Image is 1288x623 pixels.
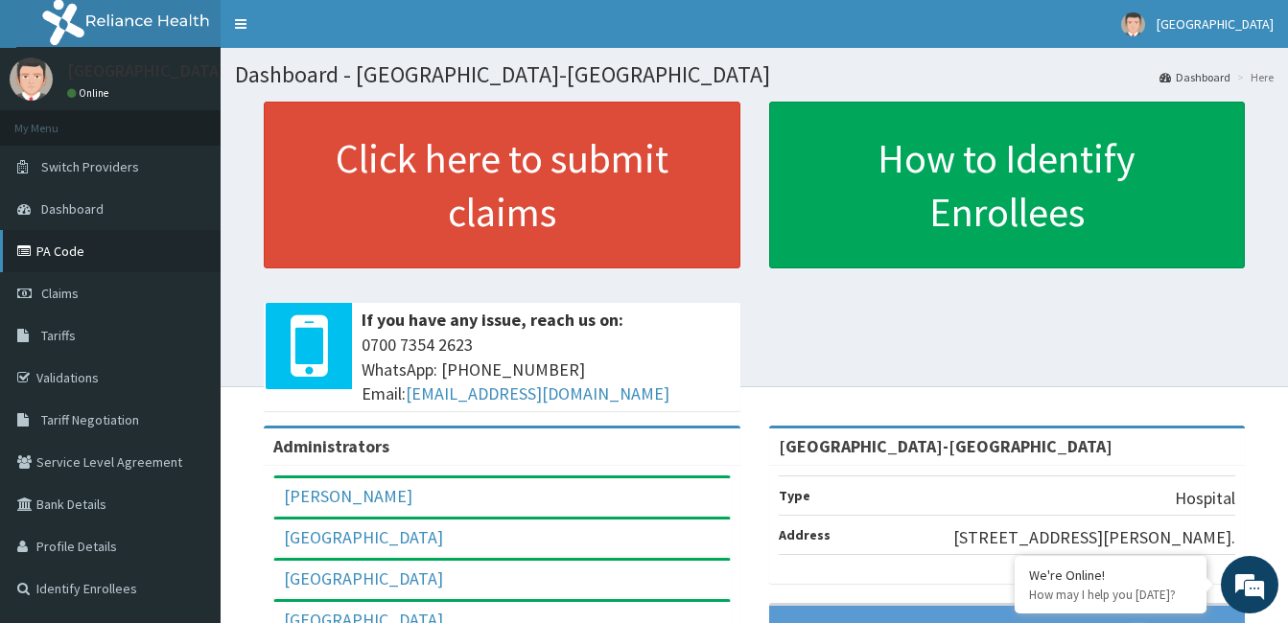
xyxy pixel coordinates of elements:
[41,411,139,428] span: Tariff Negotiation
[1121,12,1145,36] img: User Image
[1232,69,1274,85] li: Here
[1175,486,1235,511] p: Hospital
[284,485,412,507] a: [PERSON_NAME]
[1159,69,1230,85] a: Dashboard
[779,526,831,543] b: Address
[284,526,443,548] a: [GEOGRAPHIC_DATA]
[769,102,1246,268] a: How to Identify Enrollees
[779,487,810,504] b: Type
[10,58,53,101] img: User Image
[284,567,443,589] a: [GEOGRAPHIC_DATA]
[235,62,1274,87] h1: Dashboard - [GEOGRAPHIC_DATA]-[GEOGRAPHIC_DATA]
[41,200,104,218] span: Dashboard
[1029,566,1192,584] div: We're Online!
[362,309,623,331] b: If you have any issue, reach us on:
[41,285,79,302] span: Claims
[1029,587,1192,603] p: How may I help you today?
[41,158,139,175] span: Switch Providers
[264,102,740,268] a: Click here to submit claims
[67,62,225,80] p: [GEOGRAPHIC_DATA]
[406,382,669,404] a: [EMAIL_ADDRESS][DOMAIN_NAME]
[41,327,76,344] span: Tariffs
[953,525,1235,550] p: [STREET_ADDRESS][PERSON_NAME].
[1157,15,1274,33] span: [GEOGRAPHIC_DATA]
[67,86,113,100] a: Online
[362,333,731,406] span: 0700 7354 2623 WhatsApp: [PHONE_NUMBER] Email:
[779,435,1112,457] strong: [GEOGRAPHIC_DATA]-[GEOGRAPHIC_DATA]
[273,435,389,457] b: Administrators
